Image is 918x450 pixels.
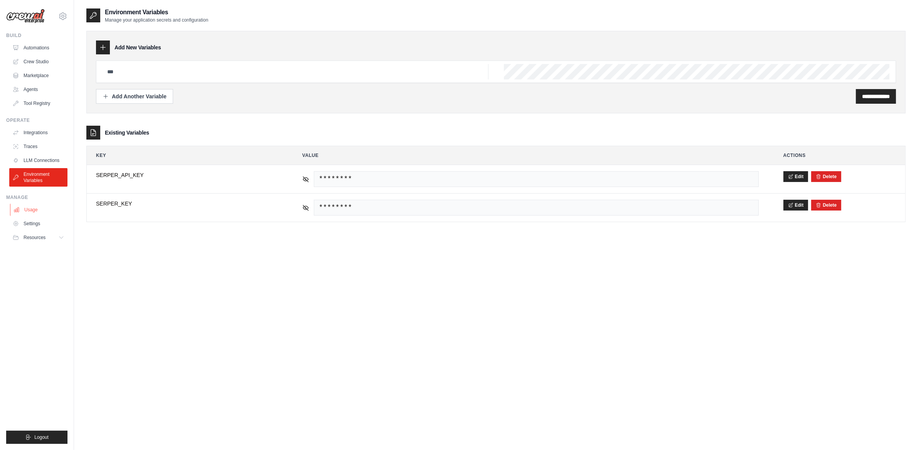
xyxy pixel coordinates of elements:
[9,217,67,230] a: Settings
[96,171,278,179] span: SERPER_API_KEY
[9,42,67,54] a: Automations
[9,97,67,110] a: Tool Registry
[9,168,67,187] a: Environment Variables
[293,146,768,165] th: Value
[9,154,67,167] a: LLM Connections
[6,32,67,39] div: Build
[115,44,161,51] h3: Add New Variables
[10,204,68,216] a: Usage
[6,117,67,123] div: Operate
[6,431,67,444] button: Logout
[105,8,208,17] h2: Environment Variables
[34,434,49,440] span: Logout
[816,202,837,208] button: Delete
[9,56,67,68] a: Crew Studio
[105,17,208,23] p: Manage your application secrets and configuration
[87,146,287,165] th: Key
[9,140,67,153] a: Traces
[103,93,167,100] div: Add Another Variable
[783,200,809,211] button: Edit
[774,146,906,165] th: Actions
[96,89,173,104] button: Add Another Variable
[9,126,67,139] a: Integrations
[6,9,45,24] img: Logo
[6,194,67,201] div: Manage
[96,200,278,207] span: SERPER_KEY
[9,231,67,244] button: Resources
[105,129,149,137] h3: Existing Variables
[24,234,45,241] span: Resources
[9,83,67,96] a: Agents
[783,171,809,182] button: Edit
[816,174,837,180] button: Delete
[9,69,67,82] a: Marketplace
